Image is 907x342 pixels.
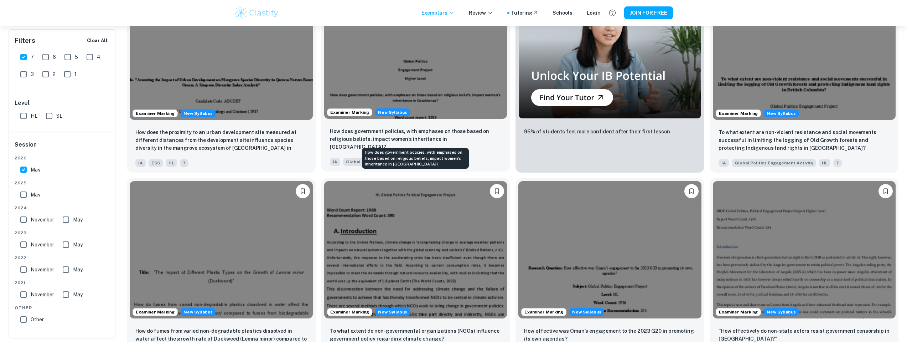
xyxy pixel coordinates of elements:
h6: Session [15,141,110,155]
div: Starting from the May 2026 session, the ESS IA requirements have changed. We created this exempla... [181,109,216,117]
span: ESS [149,159,163,167]
span: 7 [180,159,188,167]
span: May [31,191,40,199]
span: November [31,241,54,249]
img: ESS IA example thumbnail: How do fumes from varied non-degradable [130,181,313,318]
p: To what extent are non-violent resistance and social movements successful in limiting the logging... [719,128,890,152]
p: How does government policies, with emphases on those based on religious beliefs, impact women’s i... [330,127,502,151]
span: Other [31,316,44,323]
span: IA [330,158,340,166]
span: November [31,291,54,298]
div: Starting from the May 2026 session, the Global Politics Engagement Activity requirements have cha... [764,109,799,117]
span: Examiner Marking [327,309,372,315]
p: Review [469,9,493,17]
span: 4 [97,53,100,61]
span: May [73,291,83,298]
button: Please log in to bookmark exemplars [490,184,504,198]
p: Exemplars [421,9,455,17]
span: 7 [833,159,842,167]
div: How does government policies, with emphases on those based on religious beliefs, impact women’s i... [362,148,469,169]
button: Please log in to bookmark exemplars [296,184,310,198]
span: New Syllabus [181,308,216,316]
span: New Syllabus [375,108,410,116]
span: Examiner Marking [133,110,177,117]
span: 1 [74,70,77,78]
a: Tutoring [511,9,538,17]
span: 2023 [15,230,110,236]
span: Examiner Marking [716,110,761,117]
span: Other [15,305,110,311]
span: IA [135,159,146,167]
div: Starting from the May 2026 session, the Global Politics Engagement Activity requirements have cha... [375,108,410,116]
span: New Syllabus [375,308,410,316]
div: Starting from the May 2026 session, the Global Politics Engagement Activity requirements have cha... [764,308,799,316]
span: HL [31,112,37,120]
button: Please log in to bookmark exemplars [879,184,893,198]
h6: Level [15,99,110,107]
span: 2021 [15,280,110,286]
span: New Syllabus [181,109,216,117]
span: 5 [75,53,78,61]
button: JOIN FOR FREE [624,6,673,19]
span: 2 [53,70,56,78]
span: Examiner Marking [716,309,761,315]
span: Examiner Marking [133,309,177,315]
img: Global Politics Engagement Activity IA example thumbnail: “How effectively do non-state actors res [713,181,896,318]
span: 2026 [15,155,110,161]
span: 2024 [15,205,110,211]
div: Starting from the May 2026 session, the ESS IA requirements have changed. We created this exempla... [181,308,216,316]
span: New Syllabus [764,308,799,316]
button: Please log in to bookmark exemplars [684,184,699,198]
p: How does the proximity to an urban development site measured at different distances from the deve... [135,128,307,153]
span: IA [719,159,729,167]
h6: Filters [15,36,35,46]
span: HL [166,159,177,167]
button: Clear All [85,35,109,46]
span: May [73,216,83,224]
img: Clastify logo [234,6,279,20]
span: Examiner Marking [522,309,566,315]
span: New Syllabus [569,308,604,316]
span: May [73,241,83,249]
span: Global Politics Engagement Activity [732,159,816,167]
span: 3 [31,70,34,78]
span: HL [819,159,830,167]
a: Schools [553,9,572,17]
div: Starting from the May 2026 session, the Global Politics Engagement Activity requirements have cha... [375,308,410,316]
span: May [73,266,83,274]
span: Global Politics Engagement Activity [343,158,427,166]
img: Global Politics Engagement Activity IA example thumbnail: How effective was Oman’s engagement to t [518,181,701,318]
a: Login [587,9,601,17]
span: 7 [31,53,34,61]
span: 6 [53,53,56,61]
p: 96% of students feel more confident after their first lesson [524,128,670,136]
span: 2022 [15,255,110,261]
div: Starting from the May 2026 session, the Global Politics Engagement Activity requirements have cha... [569,308,604,316]
span: SL [56,112,62,120]
button: Help and Feedback [606,7,618,19]
span: Examiner Marking [327,109,372,116]
img: Global Politics Engagement Activity IA example thumbnail: To what extent do non-governmental organ [324,181,507,318]
span: November [31,216,54,224]
span: 2025 [15,180,110,186]
span: May [31,166,40,174]
span: November [31,266,54,274]
span: New Syllabus [764,109,799,117]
